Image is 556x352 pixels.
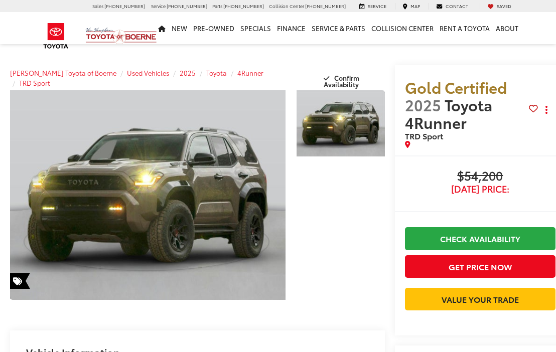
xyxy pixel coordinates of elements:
[429,3,476,10] a: Contact
[269,3,304,9] span: Collision Center
[405,94,441,115] span: 2025
[352,3,394,10] a: Service
[10,90,286,300] a: Expand Photo 0
[368,12,437,44] a: Collision Center
[10,273,30,289] span: Special
[85,27,157,45] img: Vic Vaughan Toyota of Boerne
[405,169,555,184] span: $54,200
[410,3,420,9] span: Map
[395,3,428,10] a: Map
[405,227,555,250] a: Check Availability
[180,68,196,77] a: 2025
[223,3,264,9] span: [PHONE_NUMBER]
[155,12,169,44] a: Home
[237,12,274,44] a: Specials
[151,3,166,9] span: Service
[301,69,385,87] button: Confirm Availability
[405,94,492,133] span: Toyota 4Runner
[309,12,368,44] a: Service & Parts: Opens in a new tab
[538,101,555,118] button: Actions
[37,20,75,52] img: Toyota
[237,68,263,77] a: 4Runner
[305,3,346,9] span: [PHONE_NUMBER]
[296,90,386,157] img: 2025 Toyota 4Runner TRD Sport
[206,68,227,77] a: Toyota
[405,288,555,310] a: Value Your Trade
[324,73,359,89] span: Confirm Availability
[405,130,443,141] span: TRD Sport
[545,106,547,114] span: dropdown dots
[497,3,511,9] span: Saved
[480,3,519,10] a: My Saved Vehicles
[19,78,50,87] a: TRD Sport
[92,3,103,9] span: Sales
[446,3,468,9] span: Contact
[169,12,190,44] a: New
[405,184,555,194] span: [DATE] Price:
[127,68,169,77] a: Used Vehicles
[274,12,309,44] a: Finance
[167,3,207,9] span: [PHONE_NUMBER]
[368,3,386,9] span: Service
[437,12,493,44] a: Rent a Toyota
[493,12,521,44] a: About
[405,76,507,98] span: Gold Certified
[10,68,116,77] a: [PERSON_NAME] Toyota of Boerne
[190,12,237,44] a: Pre-Owned
[297,90,385,156] a: Expand Photo 1
[212,3,222,9] span: Parts
[8,90,289,300] img: 2025 Toyota 4Runner TRD Sport
[104,3,145,9] span: [PHONE_NUMBER]
[405,255,555,278] button: Get Price Now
